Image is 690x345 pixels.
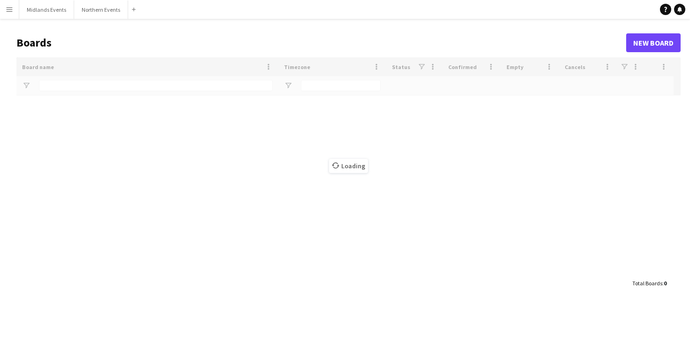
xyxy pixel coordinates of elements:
[664,280,667,287] span: 0
[626,33,681,52] a: New Board
[19,0,74,19] button: Midlands Events
[74,0,128,19] button: Northern Events
[632,280,662,287] span: Total Boards
[16,36,626,50] h1: Boards
[632,274,667,292] div: :
[329,159,368,173] span: Loading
